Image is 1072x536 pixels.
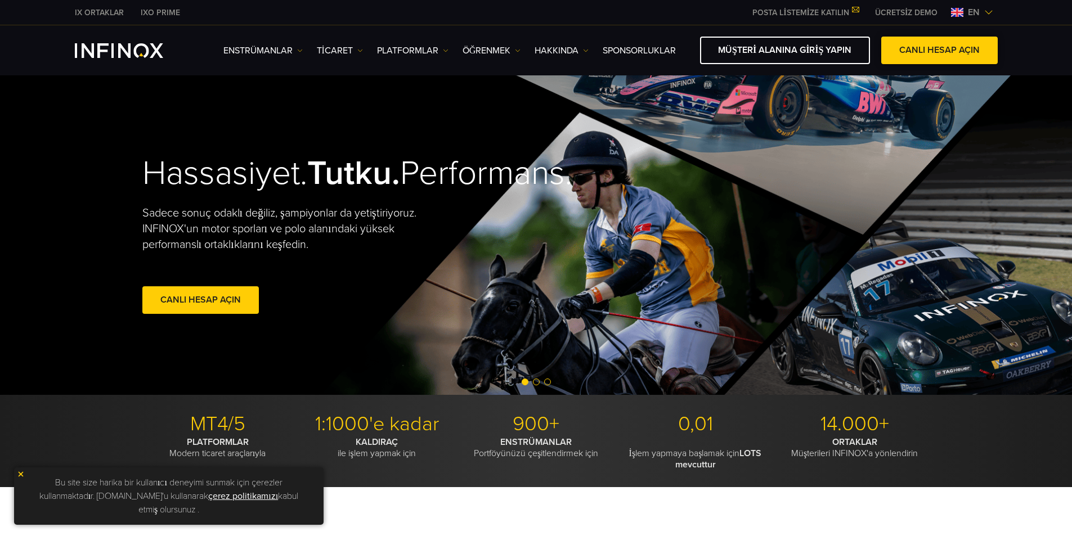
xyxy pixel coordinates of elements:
font: ÜCRETSİZ DEMO [875,8,938,17]
font: MÜŞTERİ ALANINA GİRİŞ YAPIN [718,44,851,56]
font: PLATFORMLAR [187,436,249,448]
a: INFINOX [132,7,189,19]
a: TİCARET [317,44,363,57]
font: Müşterileri INFINOX'a yönlendirin [791,448,918,459]
font: TİCARET [317,45,353,56]
font: PLATFORMLAR [377,45,438,56]
font: Tutku. [307,153,400,193]
span: 3. slayda git [544,379,551,385]
font: Öğrenmek [463,45,511,56]
font: LOTS mevcuttur [675,448,762,470]
a: INFINOX MENÜ [867,7,946,19]
font: 1:1000'e kadar [315,412,439,436]
a: Enstrümanlar [223,44,303,57]
font: Enstrümanlar [223,45,293,56]
span: 2. slayda git [533,379,540,385]
a: çerez politikamızı [208,490,278,502]
font: CANLI HESAP AÇIN [899,44,980,56]
font: Sadece sonuç odaklı değiliz, şampiyonlar da yetiştiriyoruz. INFINOX'un motor sporları ve polo ala... [142,206,416,251]
a: Öğrenmek [463,44,521,57]
font: HAKKINDA [535,45,578,56]
font: ENSTRÜMANLAR [500,436,572,448]
font: 0,01 [678,412,713,436]
font: POSTA LİSTEMİZE KATILIN [752,8,849,17]
a: INFINOX Logo [75,43,190,58]
font: Hassasiyet. [142,153,307,193]
font: IXO PRIME [141,8,180,17]
a: PLATFORMLAR [377,44,448,57]
a: CANLI HESAP AÇIN [881,37,998,64]
font: SPONSORLUKLAR [603,45,676,56]
a: MÜŞTERİ ALANINA GİRİŞ YAPIN [700,37,869,64]
font: Canlı Hesap Açın [160,294,241,305]
a: INFINOX [66,7,132,19]
font: Portföyünüzü çeşitlendirmek için [474,448,598,459]
img: sarı kapatma simgesi [17,470,25,478]
font: ORTAKLAR [832,436,877,448]
a: Canlı Hesap Açın [142,286,259,314]
font: MT4/5 [190,412,245,436]
a: POSTA LİSTEMİZE KATILIN [744,8,867,17]
font: IX ORTAKLAR [75,8,124,17]
font: 900+ [513,412,559,436]
a: HAKKINDA [535,44,589,57]
font: Bu site size harika bir kullanıcı deneyimi sunmak için çerezler kullanmaktadır. [DOMAIN_NAME]'u k... [39,477,282,502]
a: SPONSORLUKLAR [603,44,676,57]
font: ile işlem yapmak için [338,448,415,459]
span: 1. slayda git [522,379,528,385]
font: en [968,7,980,18]
font: 14.000+ [820,412,889,436]
font: İşlem yapmaya başlamak için [629,448,740,459]
font: Modern ticaret araçlarıyla [169,448,266,459]
font: KALDIRAÇ [356,436,398,448]
font: Performans. [400,153,572,193]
